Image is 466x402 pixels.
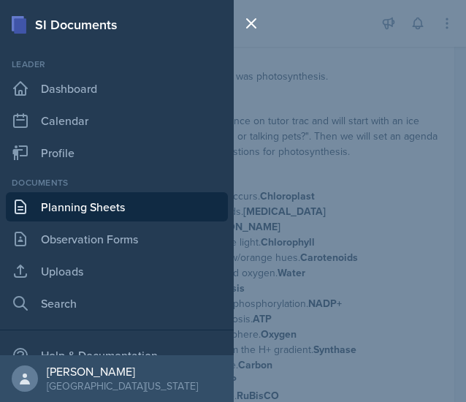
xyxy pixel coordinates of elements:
[6,257,228,286] a: Uploads
[6,289,228,318] a: Search
[6,176,228,189] div: Documents
[6,58,228,71] div: Leader
[47,379,198,393] div: [GEOGRAPHIC_DATA][US_STATE]
[6,74,228,103] a: Dashboard
[47,364,198,379] div: [PERSON_NAME]
[6,138,228,167] a: Profile
[6,192,228,221] a: Planning Sheets
[6,341,228,370] div: Help & Documentation
[6,106,228,135] a: Calendar
[6,224,228,254] a: Observation Forms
